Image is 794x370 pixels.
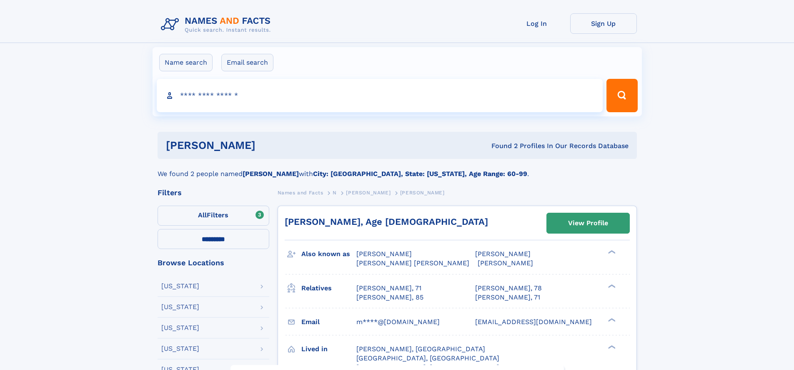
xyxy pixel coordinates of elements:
[333,190,337,196] span: N
[161,345,199,352] div: [US_STATE]
[158,259,269,267] div: Browse Locations
[346,190,391,196] span: [PERSON_NAME]
[356,259,469,267] span: [PERSON_NAME] [PERSON_NAME]
[313,170,527,178] b: City: [GEOGRAPHIC_DATA], State: [US_STATE], Age Range: 60-99
[161,304,199,310] div: [US_STATE]
[606,283,616,289] div: ❯
[161,325,199,331] div: [US_STATE]
[301,342,356,356] h3: Lived in
[356,284,421,293] a: [PERSON_NAME], 71
[570,13,637,34] a: Sign Up
[278,187,323,198] a: Names and Facts
[158,206,269,226] label: Filters
[301,315,356,329] h3: Email
[475,284,542,293] a: [PERSON_NAME], 78
[568,214,608,233] div: View Profile
[356,345,485,353] span: [PERSON_NAME], [GEOGRAPHIC_DATA]
[606,344,616,350] div: ❯
[475,318,592,326] span: [EMAIL_ADDRESS][DOMAIN_NAME]
[606,317,616,322] div: ❯
[301,281,356,295] h3: Relatives
[221,54,273,71] label: Email search
[356,293,423,302] a: [PERSON_NAME], 85
[475,293,540,302] a: [PERSON_NAME], 71
[478,259,533,267] span: [PERSON_NAME]
[356,250,412,258] span: [PERSON_NAME]
[161,283,199,289] div: [US_STATE]
[547,213,629,233] a: View Profile
[301,247,356,261] h3: Also known as
[158,189,269,196] div: Filters
[503,13,570,34] a: Log In
[400,190,445,196] span: [PERSON_NAME]
[158,159,637,179] div: We found 2 people named with .
[606,249,616,255] div: ❯
[356,354,499,362] span: [GEOGRAPHIC_DATA], [GEOGRAPHIC_DATA]
[333,187,337,198] a: N
[373,141,629,151] div: Found 2 Profiles In Our Records Database
[475,250,531,258] span: [PERSON_NAME]
[243,170,299,178] b: [PERSON_NAME]
[166,140,373,151] h1: [PERSON_NAME]
[159,54,213,71] label: Name search
[158,13,278,36] img: Logo Names and Facts
[346,187,391,198] a: [PERSON_NAME]
[157,79,603,112] input: search input
[285,216,488,227] a: [PERSON_NAME], Age [DEMOGRAPHIC_DATA]
[198,211,207,219] span: All
[606,79,637,112] button: Search Button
